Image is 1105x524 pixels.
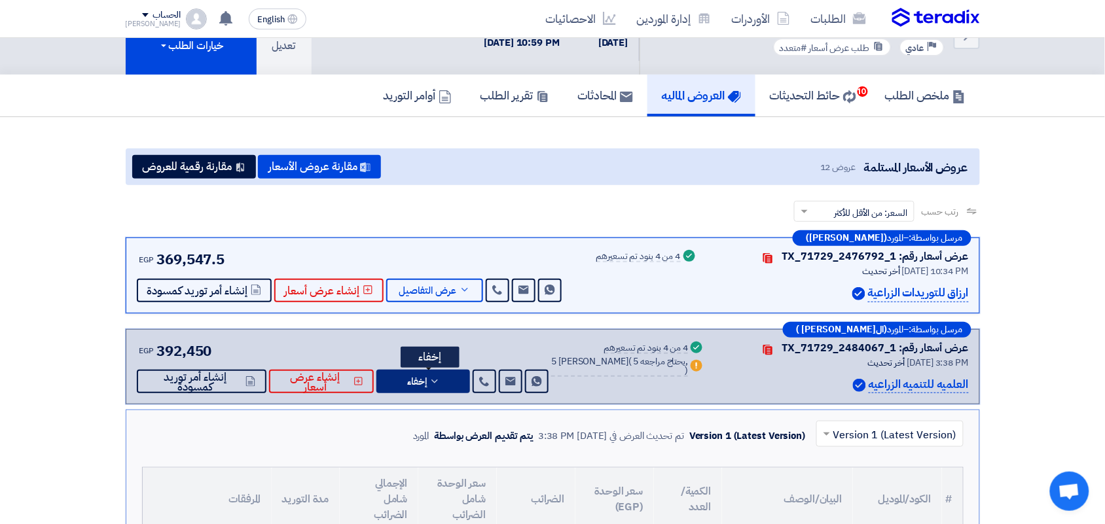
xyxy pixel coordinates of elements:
div: [DATE] 10:59 PM [484,35,560,50]
div: Open chat [1050,472,1089,511]
span: مرسل بواسطة: [909,234,963,243]
span: EGP [139,345,154,357]
div: 4 من 4 بنود تم تسعيرهم [604,343,689,354]
div: إخفاء [401,347,460,368]
span: EGP [139,254,154,266]
div: عرض أسعار رقم: TX_71729_2476792_1 [782,249,969,264]
div: عرض أسعار رقم: TX_71729_2484067_1 [782,340,969,356]
span: English [257,15,285,24]
span: عروض 12 [820,160,856,174]
img: Verified Account [853,379,866,392]
img: Verified Account [852,287,865,300]
span: ( [628,355,632,368]
h5: تقرير الطلب [480,88,549,103]
span: أخر تحديث [868,356,905,370]
div: 4 من 4 بنود تم تسعيرهم [596,252,681,262]
img: Teradix logo [892,8,980,27]
div: [DATE] [581,35,628,50]
h5: ملخص الطلب [885,88,966,103]
div: خيارات الطلب [158,38,224,54]
button: مقارنة عروض الأسعار [258,155,381,179]
h5: العروض الماليه [662,88,741,103]
button: إنشاء عرض أسعار [269,370,374,393]
a: ملخص الطلب [871,75,980,116]
button: إخفاء [376,370,470,393]
button: إنشاء أمر توريد كمسودة [137,279,272,302]
span: عادي [906,42,924,54]
span: إنشاء عرض أسعار [280,372,352,392]
b: ([PERSON_NAME]) [806,234,888,243]
span: #متعدد [780,41,807,55]
span: أخر تحديث [863,264,900,278]
span: [DATE] 10:34 PM [902,264,969,278]
button: إنشاء أمر توريد كمسودة [137,370,266,393]
span: المورد [888,234,904,243]
b: (ال[PERSON_NAME] ) [797,325,888,334]
span: إنشاء أمر توريد كمسودة [147,286,248,296]
span: [DATE] 3:38 PM [907,356,969,370]
h5: أوامر التوريد [384,88,452,103]
h5: المحادثات [578,88,633,103]
span: السعر: من الأقل للأكثر [834,206,907,220]
div: [PERSON_NAME] [126,20,181,27]
span: 10 [858,86,868,97]
h5: حائط التحديثات [770,88,856,103]
a: العروض الماليه [647,75,755,116]
a: أوامر التوريد [369,75,466,116]
span: إخفاء [407,377,427,387]
button: English [249,9,306,29]
a: تقرير الطلب [466,75,564,116]
span: إنشاء عرض أسعار [285,286,360,296]
span: رتب حسب [921,205,958,218]
a: الاحصائيات [535,3,626,34]
span: 392,450 [156,340,211,362]
div: Version 1 (Latest Version) [689,428,805,444]
span: ) [685,364,689,377]
button: عرض التفاصيل [386,279,483,302]
div: يتم تقديم العرض بواسطة [434,428,533,444]
a: حائط التحديثات10 [755,75,871,116]
span: إنشاء أمر توريد كمسودة [147,372,244,392]
img: profile_test.png [186,9,207,29]
span: عرض التفاصيل [399,286,457,296]
div: المورد [413,428,429,444]
span: 5 يحتاج مراجعه, [634,355,689,368]
p: ارزاق للتوريدات الزراعية [868,285,969,302]
button: إنشاء عرض أسعار [274,279,384,302]
div: – [793,230,971,246]
div: 5 [PERSON_NAME] [551,357,688,377]
button: مقارنة رقمية للعروض [132,155,256,179]
span: مرسل بواسطة: [909,325,963,334]
div: تم تحديث العرض في [DATE] 3:38 PM [538,428,684,444]
span: المورد [888,325,904,334]
p: العلميه للتنميه الزراعيه [869,376,969,394]
a: الأوردرات [721,3,801,34]
span: عروض الأسعار المستلمة [863,158,968,176]
div: – [783,322,971,338]
a: المحادثات [564,75,647,116]
a: الطلبات [801,3,877,34]
div: الحساب [153,10,181,21]
a: إدارة الموردين [626,3,721,34]
span: 369,547.5 [156,249,225,270]
span: طلب عرض أسعار [809,41,870,55]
